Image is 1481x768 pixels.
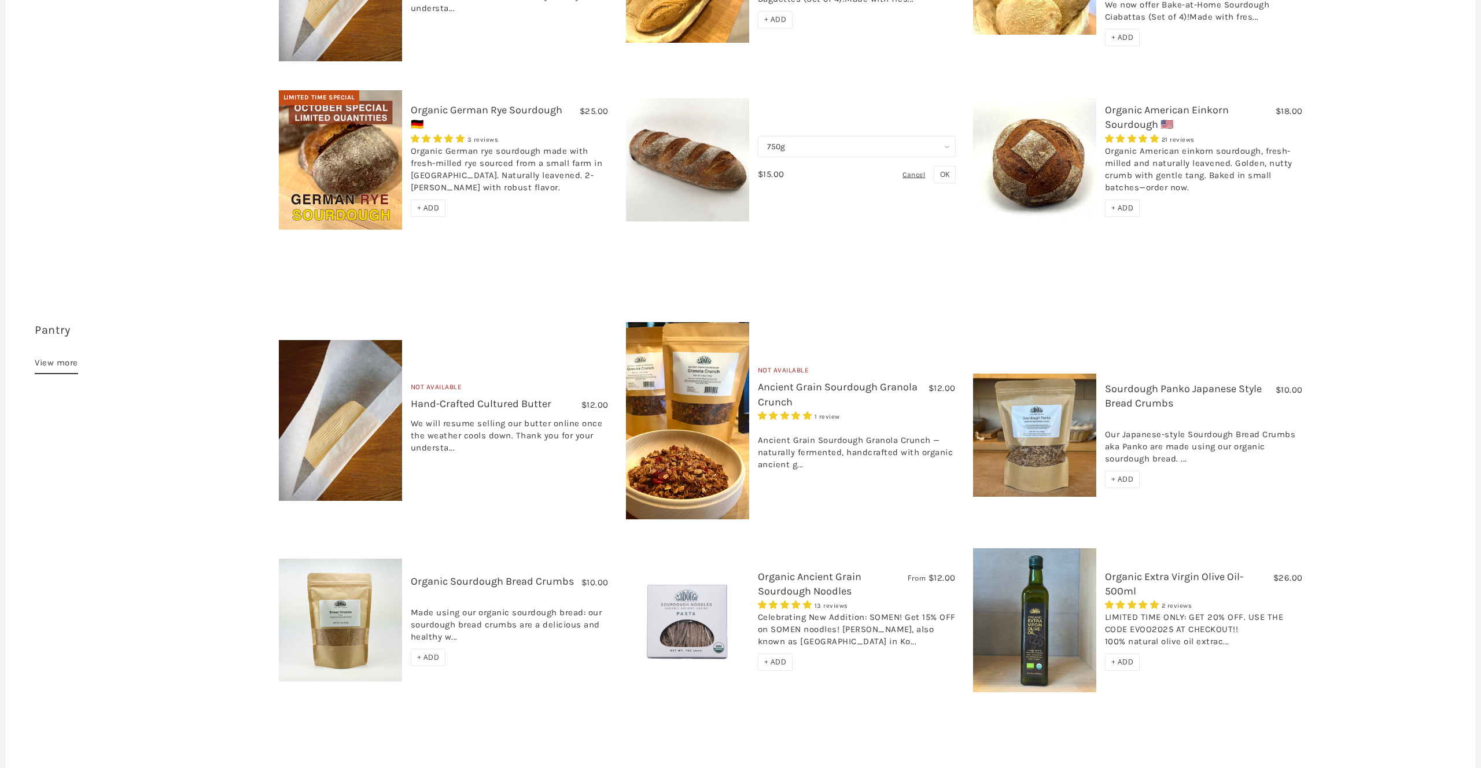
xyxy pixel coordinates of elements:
span: 4.95 stars [1105,134,1162,144]
span: $12.00 [929,383,956,393]
img: Organic American Ancient Grains Sourdough 🇺🇸 [626,98,749,221]
span: 4.85 stars [758,600,815,610]
img: Sourdough Panko Japanese Style Bread Crumbs [973,374,1096,497]
div: Ancient Grain Sourdough Granola Crunch — naturally fermented, handcrafted with organic ancient g... [758,422,956,477]
div: Made using our organic sourdough bread: our sourdough bread crumbs are a delicious and healthy w... [411,595,609,649]
a: Sourdough Panko Japanese Style Bread Crumbs [1105,382,1262,409]
div: + ADD [411,649,446,666]
img: Organic American Einkorn Sourdough 🇺🇸 [973,98,1096,221]
a: Pantry [35,323,70,337]
span: 5.00 stars [1105,600,1162,610]
span: $10.00 [1276,385,1303,395]
img: Organic Sourdough Bread Crumbs [279,559,402,682]
h3: 30 items [35,322,270,356]
div: Limited Time Special [279,90,359,105]
span: + ADD [1111,657,1134,667]
div: Not Available [758,365,956,381]
span: 13 reviews [815,602,848,610]
span: + ADD [417,203,440,213]
div: $15.00 [758,166,784,182]
div: Cancel [902,167,931,183]
span: + ADD [764,657,787,667]
a: Organic German Rye Sourdough 🇩🇪 [411,104,562,131]
span: 21 reviews [1162,136,1195,143]
div: Organic American einkorn sourdough, fresh-milled and naturally leavened. Golden, nutty crumb with... [1105,145,1303,200]
img: Hand-Crafted Cultured Butter [279,340,402,501]
span: $18.00 [1276,106,1303,116]
a: Organic Ancient Grain Sourdough Noodles [758,570,861,597]
a: Ancient Grain Sourdough Granola Crunch [758,381,918,408]
span: + ADD [417,652,440,662]
div: + ADD [1105,29,1140,46]
img: Organic Extra Virgin Olive Oil-500ml [973,548,1096,692]
div: + ADD [1105,653,1140,671]
div: Our Japanese-style Sourdough Bread Crumbs aka Panko are made using our organic sourdough bread. ... [1105,416,1303,471]
span: + ADD [1111,203,1134,213]
div: Celebrating New Addition: SOMEN! Get 15% OFF on SOMEN noodles! [PERSON_NAME], also known as [GEOG... [758,611,956,653]
span: 3 reviews [467,136,499,143]
span: 5.00 stars [411,134,467,144]
a: Hand-Crafted Cultured Butter [411,397,551,410]
img: Organic Ancient Grain Sourdough Noodles [626,559,749,682]
div: + ADD [758,653,793,671]
button: OK [934,166,956,183]
a: Organic American Einkorn Sourdough 🇺🇸 [1105,104,1229,131]
span: $26.00 [1273,573,1303,583]
span: + ADD [764,14,787,24]
img: Organic German Rye Sourdough 🇩🇪 [279,90,402,229]
a: Organic Sourdough Bread Crumbs [411,575,574,588]
span: 5.00 stars [758,411,815,421]
span: $10.00 [581,577,609,588]
a: View more [35,356,78,374]
span: + ADD [1111,474,1134,484]
div: + ADD [1105,471,1140,488]
div: Not Available [411,382,609,397]
div: LIMITED TIME ONLY: GET 20% OFF. USE THE CODE EVOO2025 AT CHECKOUT!! 100% natural olive oil extrac... [1105,611,1303,653]
div: We will resume selling our butter online once the weather cools down. Thank you for your understa... [411,418,609,460]
span: $25.00 [580,106,609,116]
div: Organic German rye sourdough made with fresh-milled rye sourced from a small farm in [GEOGRAPHIC_... [411,145,609,200]
a: Organic Extra Virgin Olive Oil-500ml [1105,570,1243,597]
img: Ancient Grain Sourdough Granola Crunch [626,322,749,519]
span: 1 review [815,413,840,420]
span: OK [940,169,949,179]
span: 2 reviews [1162,602,1192,610]
div: + ADD [758,11,793,28]
div: + ADD [411,200,446,217]
span: + ADD [1111,32,1134,42]
span: $12.00 [581,400,609,410]
div: + ADD [1105,200,1140,217]
span: From [908,573,926,583]
span: $12.00 [929,573,956,583]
